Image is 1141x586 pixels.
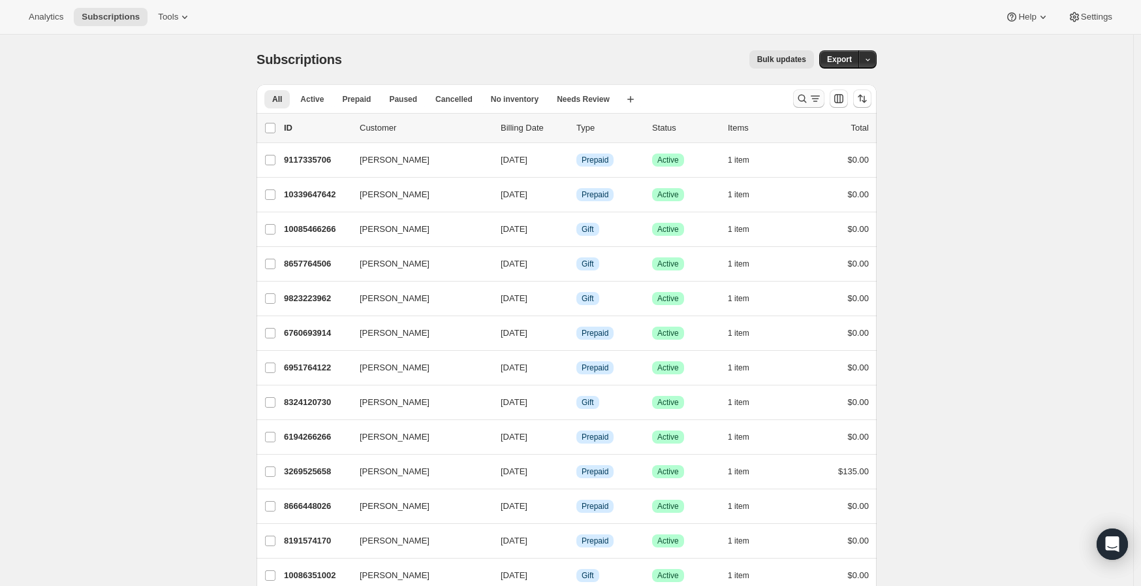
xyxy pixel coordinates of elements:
span: [DATE] [501,501,527,511]
span: $0.00 [847,397,869,407]
span: [DATE] [501,224,527,234]
div: 6194266266[PERSON_NAME][DATE]InfoPrepaidSuccessActive1 item$0.00 [284,428,869,446]
button: [PERSON_NAME] [352,150,482,171]
p: 10085466266 [284,223,349,236]
span: 1 item [728,363,749,373]
span: 1 item [728,501,749,512]
button: [PERSON_NAME] [352,253,482,274]
button: [PERSON_NAME] [352,427,482,448]
button: [PERSON_NAME] [352,565,482,586]
span: Prepaid [582,189,608,200]
p: 8657764506 [284,257,349,270]
span: Paused [389,94,417,105]
span: [PERSON_NAME] [360,154,430,167]
button: Customize table column order and visibility [830,90,848,108]
button: 1 item [728,359,764,377]
span: No inventory [491,94,539,105]
span: Active [657,155,679,165]
span: $0.00 [847,570,869,580]
div: 3269525658[PERSON_NAME][DATE]InfoPrepaidSuccessActive1 item$135.00 [284,463,869,481]
span: $0.00 [847,155,869,165]
button: 1 item [728,532,764,550]
span: $0.00 [847,293,869,303]
span: 1 item [728,328,749,338]
span: 1 item [728,189,749,200]
span: Active [657,363,679,373]
button: 1 item [728,151,764,169]
span: [DATE] [501,328,527,338]
span: Settings [1081,12,1112,22]
span: All [272,94,282,105]
div: 6951764122[PERSON_NAME][DATE]InfoPrepaidSuccessActive1 item$0.00 [284,359,869,377]
button: Help [997,8,1057,26]
span: Active [657,501,679,512]
span: Prepaid [582,363,608,373]
span: Subscriptions [82,12,140,22]
span: [PERSON_NAME] [360,431,430,444]
span: Bulk updates [757,54,806,65]
span: Prepaid [582,155,608,165]
button: 1 item [728,255,764,273]
span: [DATE] [501,189,527,199]
p: 8191574170 [284,534,349,547]
button: [PERSON_NAME] [352,184,482,205]
button: [PERSON_NAME] [352,392,482,413]
button: Analytics [21,8,71,26]
span: [DATE] [501,432,527,442]
span: [DATE] [501,536,527,545]
p: 6951764122 [284,361,349,374]
span: [DATE] [501,466,527,476]
span: [DATE] [501,155,527,165]
button: 1 item [728,393,764,412]
button: [PERSON_NAME] [352,530,482,551]
span: [PERSON_NAME] [360,465,430,478]
span: 1 item [728,536,749,546]
span: 1 item [728,224,749,235]
button: [PERSON_NAME] [352,323,482,344]
span: [PERSON_NAME] [360,188,430,201]
span: Prepaid [582,432,608,442]
span: 1 item [728,570,749,581]
span: Active [657,259,679,269]
span: Needs Review [557,94,610,105]
span: Prepaid [582,536,608,546]
span: 1 item [728,155,749,165]
button: 1 item [728,289,764,308]
span: Active [657,432,679,442]
div: Open Intercom Messenger [1097,529,1128,560]
p: 10339647642 [284,188,349,201]
span: [DATE] [501,570,527,580]
button: [PERSON_NAME] [352,219,482,240]
span: Prepaid [582,328,608,338]
div: 8657764506[PERSON_NAME][DATE]InfoGiftSuccessActive1 item$0.00 [284,255,869,273]
span: Subscriptions [257,52,342,67]
button: Settings [1060,8,1120,26]
span: 1 item [728,432,749,442]
span: [PERSON_NAME] [360,292,430,305]
div: 10085466266[PERSON_NAME][DATE]InfoGiftSuccessActive1 item$0.00 [284,220,869,238]
span: $0.00 [847,432,869,442]
span: [PERSON_NAME] [360,500,430,513]
p: 9117335706 [284,154,349,167]
button: 1 item [728,566,764,585]
span: Analytics [29,12,63,22]
div: IDCustomerBilling DateTypeStatusItemsTotal [284,122,869,135]
button: [PERSON_NAME] [352,461,482,482]
div: 10339647642[PERSON_NAME][DATE]InfoPrepaidSuccessActive1 item$0.00 [284,186,869,204]
span: Gift [582,293,594,304]
p: 6760693914 [284,327,349,340]
button: 1 item [728,186,764,204]
span: Gift [582,259,594,269]
button: Export [819,50,860,69]
span: [PERSON_NAME] [360,361,430,374]
p: Billing Date [501,122,566,135]
span: Prepaid [342,94,371,105]
span: $0.00 [847,363,869,372]
span: [DATE] [501,397,527,407]
button: Bulk updates [749,50,814,69]
p: Total [851,122,869,135]
p: 10086351002 [284,569,349,582]
span: 1 item [728,397,749,408]
span: Active [657,570,679,581]
span: [PERSON_NAME] [360,223,430,236]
